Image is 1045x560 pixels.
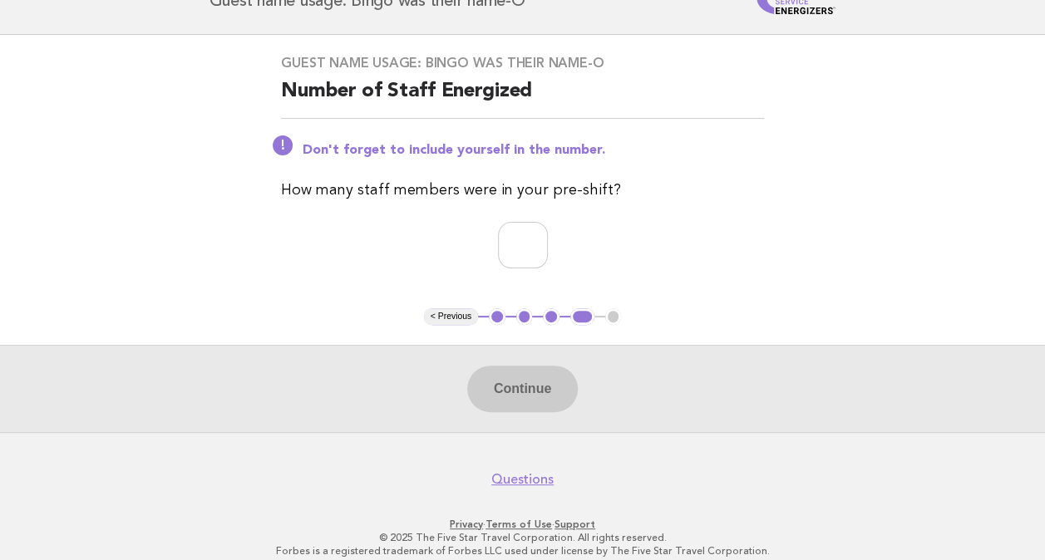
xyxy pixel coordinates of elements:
button: < Previous [424,308,478,325]
p: How many staff members were in your pre-shift? [281,179,764,202]
p: · · [23,518,1022,531]
p: Don't forget to include yourself in the number. [303,142,764,159]
p: Forbes is a registered trademark of Forbes LLC used under license by The Five Star Travel Corpora... [23,544,1022,558]
button: 2 [516,308,533,325]
p: © 2025 The Five Star Travel Corporation. All rights reserved. [23,531,1022,544]
a: Terms of Use [486,518,552,530]
button: 3 [543,308,559,325]
h2: Number of Staff Energized [281,78,764,119]
button: 4 [570,308,594,325]
h3: Guest name usage: Bingo was their name-O [281,55,764,71]
a: Support [555,518,595,530]
button: 1 [489,308,505,325]
a: Questions [491,471,554,488]
a: Privacy [450,518,483,530]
